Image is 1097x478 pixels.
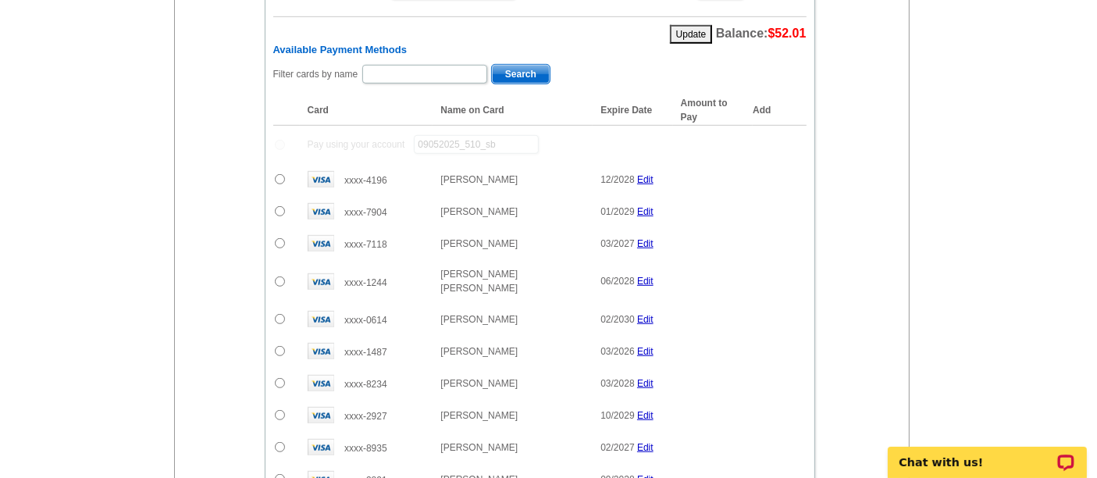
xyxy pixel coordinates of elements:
[308,203,334,219] img: visa.gif
[344,315,387,326] span: xxxx-0614
[308,139,405,150] span: Pay using your account
[273,67,358,81] label: Filter cards by name
[308,375,334,391] img: visa.gif
[273,44,807,56] h6: Available Payment Methods
[308,439,334,455] img: visa.gif
[600,442,634,453] span: 02/2027
[308,311,334,327] img: visa.gif
[637,276,654,287] a: Edit
[300,95,433,126] th: Card
[440,174,518,185] span: [PERSON_NAME]
[637,206,654,217] a: Edit
[440,238,518,249] span: [PERSON_NAME]
[600,346,634,357] span: 03/2026
[600,276,634,287] span: 06/2028
[440,206,518,217] span: [PERSON_NAME]
[344,379,387,390] span: xxxx-8234
[308,343,334,359] img: visa.gif
[600,314,634,325] span: 02/2030
[637,314,654,325] a: Edit
[637,346,654,357] a: Edit
[768,27,807,40] span: $52.01
[753,95,806,126] th: Add
[344,277,387,288] span: xxxx-1244
[440,314,518,325] span: [PERSON_NAME]
[440,269,518,294] span: [PERSON_NAME] [PERSON_NAME]
[637,442,654,453] a: Edit
[308,273,334,290] img: visa.gif
[440,346,518,357] span: [PERSON_NAME]
[673,95,753,126] th: Amount to Pay
[637,410,654,421] a: Edit
[344,443,387,454] span: xxxx-8935
[670,25,713,44] button: Update
[308,235,334,251] img: visa.gif
[308,407,334,423] img: visa.gif
[637,238,654,249] a: Edit
[600,238,634,249] span: 03/2027
[492,65,550,84] span: Search
[440,378,518,389] span: [PERSON_NAME]
[344,175,387,186] span: xxxx-4196
[433,95,593,126] th: Name on Card
[440,410,518,421] span: [PERSON_NAME]
[344,411,387,422] span: xxxx-2927
[440,442,518,453] span: [PERSON_NAME]
[716,27,807,40] span: Balance:
[308,171,334,187] img: visa.gif
[600,378,634,389] span: 03/2028
[637,378,654,389] a: Edit
[414,135,539,154] input: PO #:
[344,207,387,218] span: xxxx-7904
[637,174,654,185] a: Edit
[344,347,387,358] span: xxxx-1487
[491,64,550,84] button: Search
[344,239,387,250] span: xxxx-7118
[600,206,634,217] span: 01/2029
[600,174,634,185] span: 12/2028
[600,410,634,421] span: 10/2029
[878,429,1097,478] iframe: LiveChat chat widget
[593,95,672,126] th: Expire Date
